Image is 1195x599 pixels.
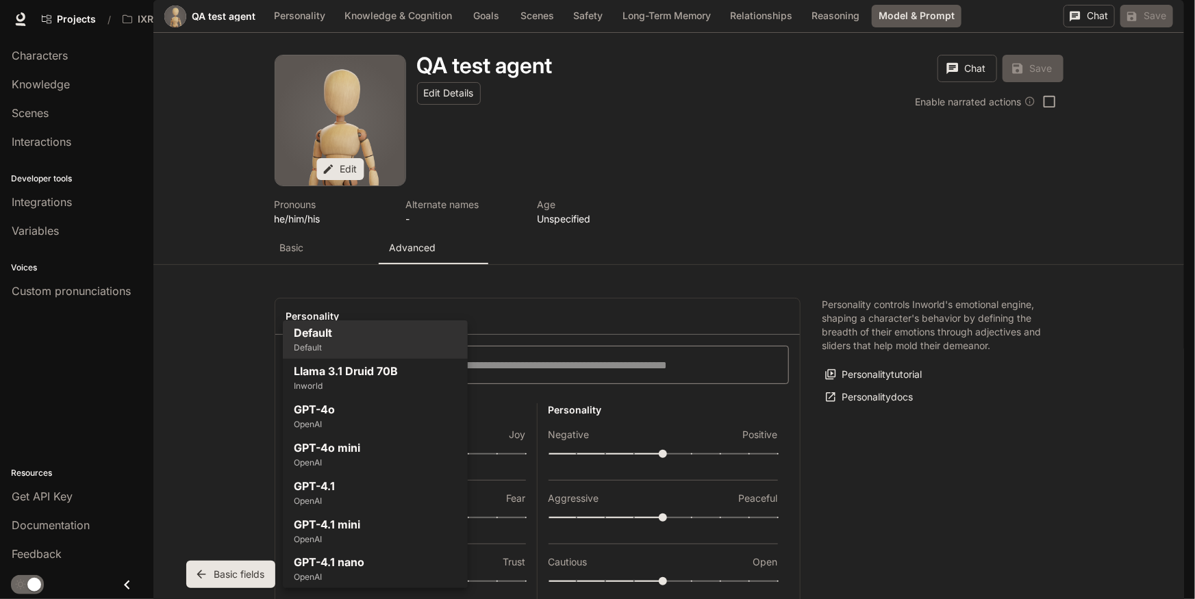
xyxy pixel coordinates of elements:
span: Inworld [294,379,398,393]
p: GPT-4.1 nano [294,554,364,570]
span: OpenAI [294,570,364,584]
span: OpenAI [294,418,335,431]
span: OpenAI [294,456,360,470]
p: Llama 3.1 Druid 70B [294,363,398,379]
span: OpenAI [294,533,360,546]
p: GPT-4.1 mini [294,516,360,533]
span: Default [294,341,332,355]
p: GPT-4.1 [294,478,335,494]
span: OpenAI [294,494,335,508]
p: Default [294,324,332,341]
p: GPT-4o mini [294,439,360,456]
p: GPT-4o [294,401,335,418]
